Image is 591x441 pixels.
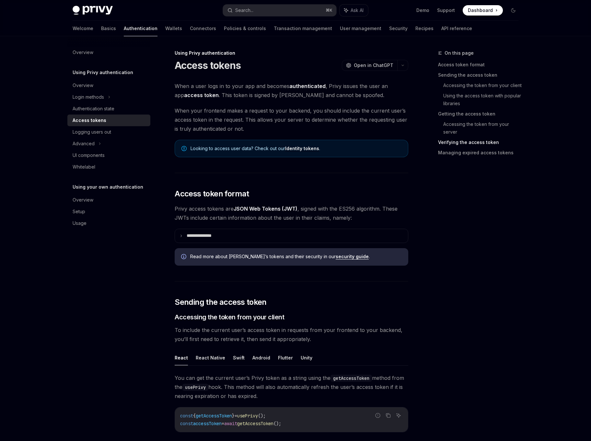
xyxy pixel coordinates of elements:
[374,411,382,420] button: Report incorrect code
[73,82,93,89] div: Overview
[124,21,157,36] a: Authentication
[445,49,474,57] span: On this page
[67,217,150,229] a: Usage
[389,21,408,36] a: Security
[336,254,369,259] a: security guide
[416,7,429,14] a: Demo
[67,80,150,91] a: Overview
[73,93,104,101] div: Login methods
[443,91,524,109] a: Using the access token with popular libraries
[175,204,408,222] span: Privy access tokens are , signed with the ES256 algorithm. These JWTs include certain information...
[508,5,518,16] button: Toggle dark mode
[73,69,133,76] h5: Using Privy authentication
[235,413,237,419] span: =
[190,21,216,36] a: Connectors
[67,161,150,173] a: Whitelabel
[224,421,237,426] span: await
[180,421,193,426] span: const
[232,413,235,419] span: }
[193,421,222,426] span: accessToken
[175,106,408,133] span: When your frontend makes a request to your backend, you should include the current user’s access ...
[285,146,319,151] a: Identity tokens
[468,7,493,14] span: Dashboard
[252,350,270,365] button: Android
[237,413,258,419] span: usePrivy
[443,80,524,91] a: Accessing the token from your client
[394,411,403,420] button: Ask AI
[354,62,393,69] span: Open in ChatGPT
[224,21,266,36] a: Policies & controls
[415,21,434,36] a: Recipes
[351,7,364,14] span: Ask AI
[463,5,503,16] a: Dashboard
[175,325,408,344] span: To include the current user’s access token in requests from your frontend to your backend, you’ll...
[273,421,281,426] span: ();
[73,49,93,56] div: Overview
[438,148,524,158] a: Managing expired access tokens
[437,7,455,14] a: Support
[182,384,208,391] code: usePrivy
[191,145,401,152] span: Looking to access user data? Check out our .
[67,194,150,206] a: Overview
[73,183,143,191] h5: Using your own authentication
[326,8,332,13] span: ⌘ K
[73,128,111,136] div: Logging users out
[438,137,524,148] a: Verifying the access token
[73,6,113,15] img: dark logo
[165,21,182,36] a: Wallets
[233,350,245,365] button: Swift
[67,206,150,217] a: Setup
[278,350,293,365] button: Flutter
[175,350,188,365] button: React
[340,21,381,36] a: User management
[443,119,524,137] a: Accessing the token from your server
[67,115,150,126] a: Access tokens
[441,21,472,36] a: API reference
[438,70,524,80] a: Sending the access token
[175,82,408,100] span: When a user logs in to your app and becomes , Privy issues the user an app . This token is signed...
[289,83,326,89] strong: authenticated
[190,253,402,260] span: Read more about [PERSON_NAME]’s tokens and their security in our .
[73,116,106,124] div: Access tokens
[73,219,87,227] div: Usage
[301,350,312,365] button: Unity
[73,208,85,215] div: Setup
[340,5,368,16] button: Ask AI
[181,254,188,260] svg: Info
[175,60,241,71] h1: Access tokens
[196,413,232,419] span: getAccessToken
[196,350,225,365] button: React Native
[175,189,249,199] span: Access token format
[181,146,187,151] svg: Note
[73,140,95,148] div: Advanced
[73,105,114,113] div: Authentication state
[73,163,95,171] div: Whitelabel
[235,6,253,14] div: Search...
[237,421,273,426] span: getAccessToken
[67,103,150,115] a: Authentication state
[193,413,196,419] span: {
[101,21,116,36] a: Basics
[73,151,105,159] div: UI components
[234,205,297,212] a: JSON Web Tokens (JWT)
[73,196,93,204] div: Overview
[342,60,397,71] button: Open in ChatGPT
[67,126,150,138] a: Logging users out
[175,313,284,322] span: Accessing the token from your client
[67,47,150,58] a: Overview
[384,411,392,420] button: Copy the contents from the code block
[175,50,408,56] div: Using Privy authentication
[222,421,224,426] span: =
[175,297,267,307] span: Sending the access token
[67,149,150,161] a: UI components
[223,5,336,16] button: Search...⌘K
[438,109,524,119] a: Getting the access token
[73,21,93,36] a: Welcome
[274,21,332,36] a: Transaction management
[184,92,219,98] strong: access token
[438,60,524,70] a: Access token format
[330,375,372,382] code: getAccessToken
[180,413,193,419] span: const
[175,373,408,401] span: You can get the current user’s Privy token as a string using the method from the hook. This metho...
[258,413,266,419] span: ();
